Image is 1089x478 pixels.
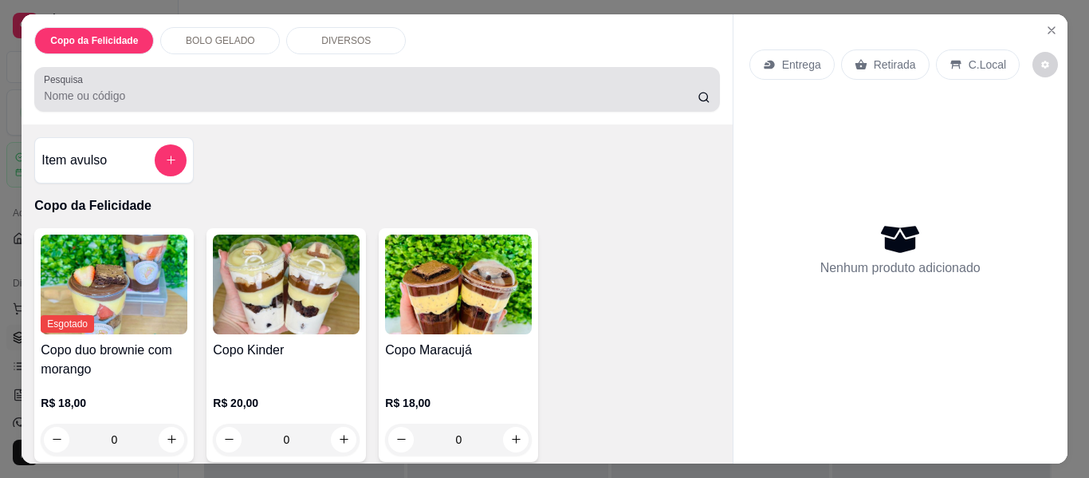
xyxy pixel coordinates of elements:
button: increase-product-quantity [503,427,529,452]
h4: Copo Maracujá [385,341,532,360]
p: BOLO GELADO [186,34,255,47]
span: Esgotado [41,315,94,333]
p: R$ 20,00 [213,395,360,411]
h4: Copo Kinder [213,341,360,360]
button: add-separate-item [155,144,187,176]
input: Pesquisa [44,88,698,104]
button: increase-product-quantity [331,427,356,452]
button: decrease-product-quantity [216,427,242,452]
h4: Item avulso [41,151,107,170]
p: DIVERSOS [321,34,371,47]
h4: Copo duo brownie com morango [41,341,187,379]
button: Close [1039,18,1064,43]
p: Copo da Felicidade [34,196,719,215]
p: R$ 18,00 [385,395,532,411]
p: Retirada [874,57,916,73]
p: Entrega [782,57,821,73]
button: increase-product-quantity [159,427,184,452]
button: decrease-product-quantity [44,427,69,452]
p: R$ 18,00 [41,395,187,411]
img: product-image [213,235,360,334]
button: decrease-product-quantity [388,427,414,452]
p: Copo da Felicidade [50,34,138,47]
img: product-image [385,235,532,334]
p: C.Local [969,57,1006,73]
label: Pesquisa [44,73,88,86]
button: decrease-product-quantity [1032,52,1058,77]
img: product-image [41,235,187,334]
p: Nenhum produto adicionado [820,259,981,278]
